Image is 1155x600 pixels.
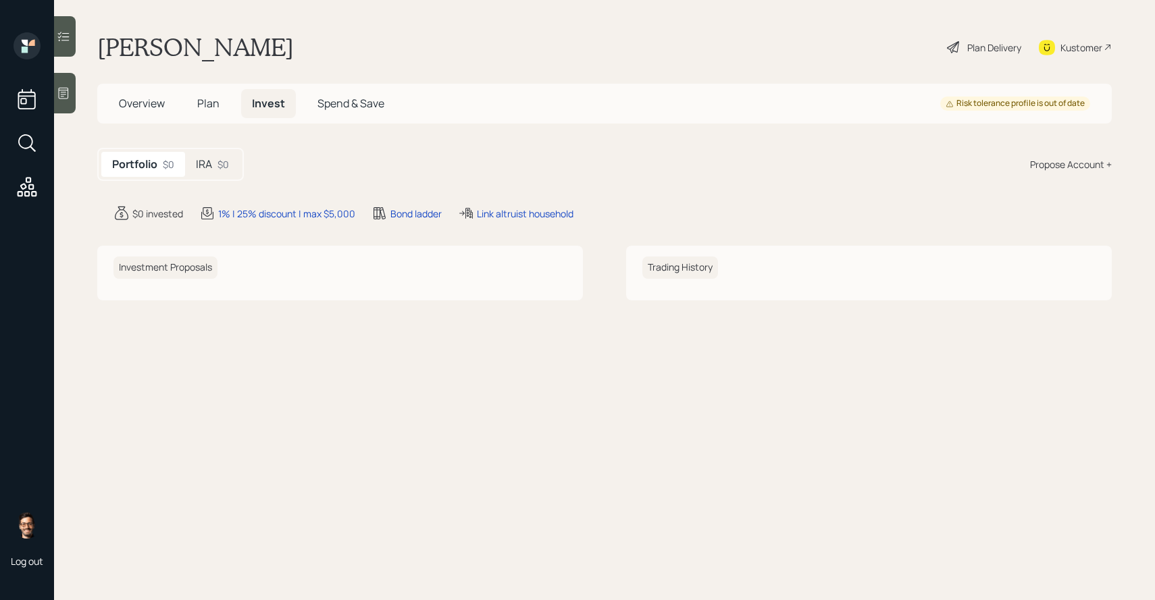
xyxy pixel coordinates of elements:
div: Risk tolerance profile is out of date [946,98,1085,109]
div: Kustomer [1060,40,1102,55]
div: Bond ladder [390,207,442,221]
h5: IRA [196,158,212,171]
h6: Trading History [642,256,718,279]
span: Plan [197,96,220,111]
span: Overview [119,96,165,111]
span: Invest [252,96,285,111]
div: $0 [163,157,174,171]
div: $0 [217,157,229,171]
div: Log out [11,555,43,568]
div: 1% | 25% discount | max $5,000 [218,207,355,221]
h5: Portfolio [112,158,157,171]
div: Plan Delivery [967,40,1021,55]
div: Link altruist household [477,207,573,221]
div: $0 invested [132,207,183,221]
h6: Investment Proposals [113,256,217,279]
h1: [PERSON_NAME] [97,32,294,62]
img: sami-boghos-headshot.png [14,512,41,539]
span: Spend & Save [317,96,384,111]
div: Propose Account + [1030,157,1112,171]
